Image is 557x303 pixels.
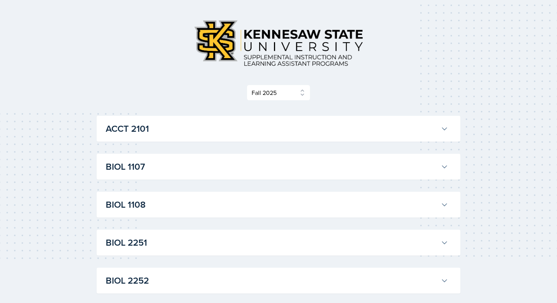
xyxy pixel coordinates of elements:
[104,272,450,289] button: BIOL 2252
[104,196,450,213] button: BIOL 1108
[104,158,450,175] button: BIOL 1107
[104,120,450,137] button: ACCT 2101
[104,234,450,251] button: BIOL 2251
[106,160,438,174] h3: BIOL 1107
[188,14,369,73] img: Kennesaw State University
[106,198,438,211] h3: BIOL 1108
[106,274,438,287] h3: BIOL 2252
[106,236,438,249] h3: BIOL 2251
[106,122,438,136] h3: ACCT 2101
